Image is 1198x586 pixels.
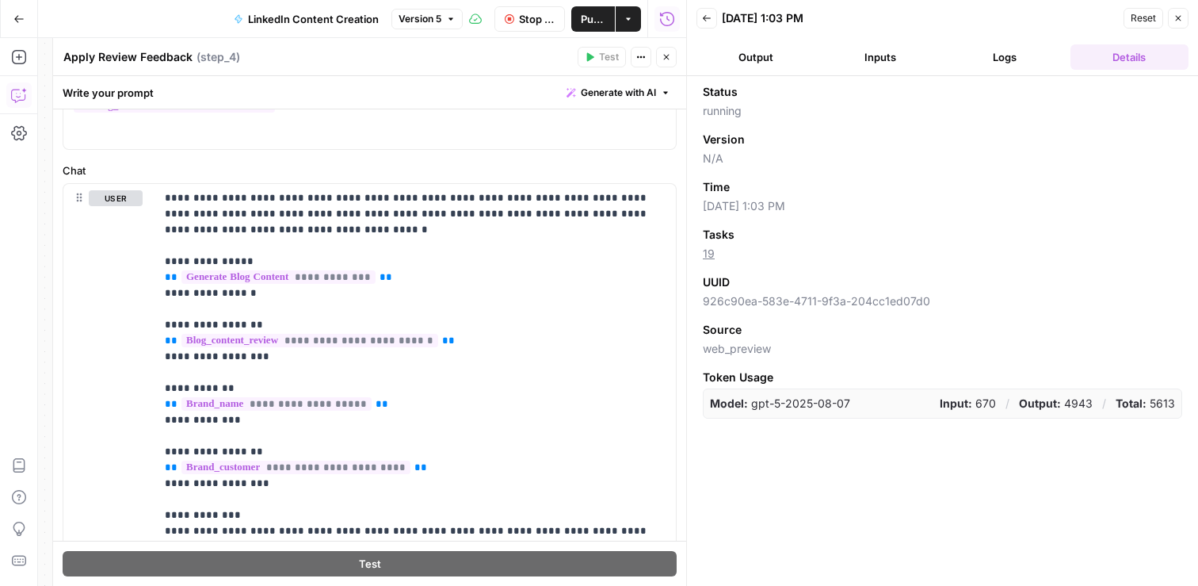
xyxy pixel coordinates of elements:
[63,551,677,576] button: Test
[1124,8,1163,29] button: Reset
[703,370,1182,385] span: Token Usage
[1116,396,1146,410] strong: Total:
[703,247,715,260] a: 19
[581,86,656,100] span: Generate with AI
[196,49,240,65] span: ( step_4 )
[1070,44,1188,70] button: Details
[248,11,379,27] span: LinkedIn Content Creation
[703,84,738,100] span: Status
[224,6,388,32] button: LinkedIn Content Creation
[1102,396,1106,412] p: /
[821,44,939,70] button: Inputs
[399,12,441,26] span: Version 5
[63,163,677,178] label: Chat
[946,44,1064,70] button: Logs
[1019,396,1093,412] p: 4943
[703,293,1182,309] span: 926c90ea-583e-4711-9f3a-204cc1ed07d0
[940,396,972,410] strong: Input:
[703,132,745,147] span: Version
[578,47,626,67] button: Test
[571,6,615,32] button: Publish
[1019,396,1061,410] strong: Output:
[710,396,850,412] p: gpt-5-2025-08-07
[703,341,1182,357] span: web_preview
[940,396,996,412] p: 670
[703,151,1182,167] span: N/A
[710,396,748,410] strong: Model:
[581,11,605,27] span: Publish
[359,556,381,572] span: Test
[703,274,730,290] span: UUID
[703,179,730,195] span: Time
[1131,11,1156,25] span: Reset
[703,227,734,243] span: Tasks
[1005,396,1009,412] p: /
[599,50,619,64] span: Test
[53,76,686,109] div: Write your prompt
[703,198,1182,214] span: [DATE] 1:03 PM
[703,103,1182,119] span: running
[391,9,463,29] button: Version 5
[89,190,143,206] button: user
[519,11,555,27] span: Stop Run
[703,322,742,338] span: Source
[696,44,815,70] button: Output
[63,49,193,65] textarea: Apply Review Feedback
[1116,396,1175,412] p: 5613
[494,6,565,32] button: Stop Run
[560,82,677,103] button: Generate with AI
